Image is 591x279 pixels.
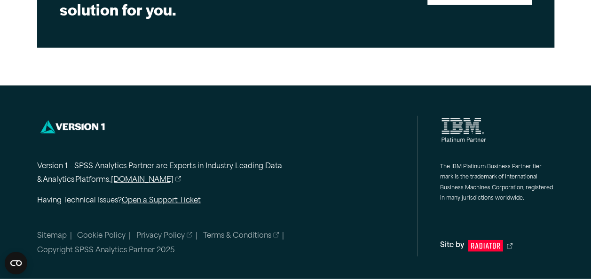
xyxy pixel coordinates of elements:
[37,231,417,257] nav: Minor links within the footer
[111,174,181,187] a: [DOMAIN_NAME]
[136,231,193,242] a: Privacy Policy
[203,231,279,242] a: Terms & Conditions
[37,232,67,240] a: Sitemap
[37,160,319,187] p: Version 1 - SPSS Analytics Partner are Experts in Industry Leading Data & Analytics Platforms.
[77,232,126,240] a: Cookie Policy
[468,240,503,252] svg: Radiator Digital
[5,252,27,274] button: Open CMP widget
[122,197,201,204] a: Open a Support Ticket
[37,247,175,254] span: Copyright SPSS Analytics Partner 2025
[37,194,319,208] p: Having Technical Issues?
[440,239,464,253] span: Site by
[440,239,554,253] a: Site by Radiator Digital
[440,162,554,204] p: The IBM Platinum Business Partner tier mark is the trademark of International Business Machines C...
